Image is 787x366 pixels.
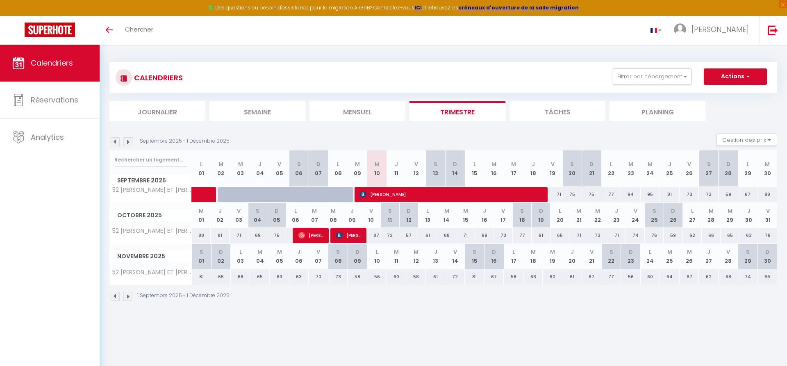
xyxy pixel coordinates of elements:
[348,150,367,187] th: 09
[601,269,621,284] div: 77
[277,160,281,168] abbr: V
[355,160,360,168] abbr: M
[348,244,367,269] th: 09
[211,244,231,269] th: 02
[626,228,645,243] div: 74
[758,228,777,243] div: 76
[406,150,426,187] th: 12
[270,150,289,187] th: 05
[463,207,468,215] abbr: M
[309,244,328,269] th: 07
[275,207,279,215] abbr: D
[218,207,222,215] abbr: J
[362,203,380,228] th: 10
[380,228,399,243] div: 72
[367,150,387,187] th: 10
[426,244,446,269] th: 13
[453,248,457,256] abbr: V
[289,244,309,269] th: 06
[238,160,243,168] abbr: M
[458,4,579,11] strong: créneaux d'ouverture de la salle migration
[589,160,594,168] abbr: D
[418,203,437,228] th: 13
[328,150,348,187] th: 08
[721,203,739,228] th: 29
[110,209,191,221] span: Octobre 2025
[297,160,301,168] abbr: S
[237,207,241,215] abbr: V
[660,187,680,202] div: 81
[588,203,607,228] th: 22
[699,244,719,269] th: 27
[550,228,569,243] div: 65
[456,203,475,228] th: 15
[728,207,732,215] abbr: M
[407,207,411,215] abbr: D
[289,150,309,187] th: 06
[380,203,399,228] th: 11
[109,101,205,121] li: Journalier
[211,203,230,228] th: 02
[709,207,714,215] abbr: M
[738,269,758,284] div: 74
[369,207,373,215] abbr: V
[562,187,582,202] div: 75
[719,269,738,284] div: 68
[645,203,664,228] th: 25
[426,150,446,187] th: 13
[621,150,641,187] th: 23
[582,187,602,202] div: 75
[531,248,536,256] abbr: M
[746,160,749,168] abbr: L
[668,16,759,45] a: ... [PERSON_NAME]
[550,248,555,256] abbr: M
[231,150,250,187] th: 03
[766,207,770,215] abbr: V
[437,228,456,243] div: 68
[360,186,544,202] span: [PERSON_NAME]
[367,269,387,284] div: 56
[406,244,426,269] th: 12
[648,160,653,168] abbr: M
[444,207,449,215] abbr: M
[230,228,248,243] div: 71
[513,228,532,243] div: 77
[289,269,309,284] div: 63
[512,248,515,256] abbr: L
[394,248,399,256] abbr: M
[445,244,465,269] th: 14
[590,248,594,256] abbr: V
[200,160,202,168] abbr: L
[765,248,769,256] abbr: D
[316,160,321,168] abbr: D
[355,248,359,256] abbr: D
[570,160,574,168] abbr: S
[453,160,457,168] abbr: D
[328,269,348,284] div: 73
[219,248,223,256] abbr: D
[667,248,672,256] abbr: M
[192,228,211,243] div: 88
[270,244,289,269] th: 05
[456,228,475,243] div: 71
[132,68,183,87] h3: CALENDRIERS
[610,248,613,256] abbr: S
[621,244,641,269] th: 23
[582,244,602,269] th: 21
[550,203,569,228] th: 20
[343,203,362,228] th: 09
[257,248,262,256] abbr: M
[137,292,230,300] p: 1 Septembre 2025 - 1 Décembre 2025
[484,269,504,284] div: 67
[645,228,664,243] div: 76
[628,160,633,168] abbr: M
[641,244,660,269] th: 24
[641,269,660,284] div: 60
[601,150,621,187] th: 22
[543,187,562,202] div: 71
[699,150,719,187] th: 27
[691,207,694,215] abbr: L
[660,150,680,187] th: 25
[664,228,682,243] div: 59
[324,203,343,228] th: 08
